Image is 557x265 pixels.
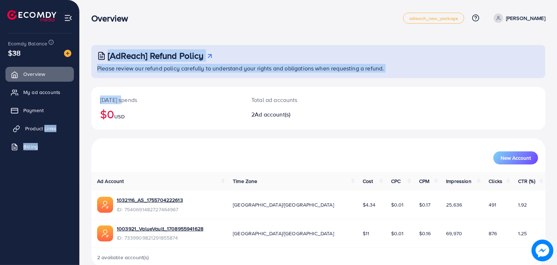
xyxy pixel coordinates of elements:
a: [PERSON_NAME] [491,13,545,23]
span: ID: 7339909821291855874 [117,234,203,241]
span: Clicks [489,178,502,185]
span: [GEOGRAPHIC_DATA]/[GEOGRAPHIC_DATA] [233,230,334,237]
span: $0.01 [391,230,404,237]
a: 1003921_ValueVault_1708955941628 [117,225,203,232]
span: 876 [489,230,497,237]
a: My ad accounts [5,85,74,99]
span: New Account [501,155,531,160]
span: Overview [23,70,45,78]
span: 491 [489,201,496,208]
span: Payment [23,107,44,114]
p: [DATE] spends [100,95,234,104]
span: 1.25 [518,230,527,237]
span: Ecomdy Balance [8,40,47,47]
span: Impression [446,178,472,185]
span: Time Zone [233,178,257,185]
h3: [AdReach] Refund Policy [108,50,204,61]
p: Please review our refund policy carefully to understand your rights and obligations when requesti... [97,64,541,73]
img: menu [64,14,72,22]
span: CTR (%) [518,178,535,185]
p: Total ad accounts [251,95,347,104]
img: image [532,240,553,261]
span: $11 [363,230,369,237]
h2: $0 [100,107,234,121]
p: [PERSON_NAME] [506,14,545,23]
span: 2 available account(s) [97,254,149,261]
span: CPM [419,178,429,185]
a: adreach_new_package [403,13,464,24]
a: Overview [5,67,74,81]
span: ID: 7540691482727464967 [117,206,183,213]
span: adreach_new_package [409,16,458,21]
span: $0.01 [391,201,404,208]
img: ic-ads-acc.e4c84228.svg [97,225,113,241]
h2: 2 [251,111,347,118]
span: CPC [391,178,401,185]
span: $0.17 [419,201,431,208]
h3: Overview [91,13,134,24]
a: Product Links [5,121,74,136]
a: Billing [5,139,74,154]
span: $38 [6,45,23,61]
button: New Account [493,151,538,164]
span: Ad Account [97,178,124,185]
span: Billing [23,143,38,150]
span: [GEOGRAPHIC_DATA]/[GEOGRAPHIC_DATA] [233,201,334,208]
span: $0.16 [419,230,431,237]
img: image [64,50,71,57]
span: Product Links [25,125,56,132]
span: 69,970 [446,230,462,237]
a: 1032116_AS_1755704222613 [117,196,183,204]
span: 25,636 [446,201,462,208]
span: My ad accounts [23,89,60,96]
a: Payment [5,103,74,118]
span: Ad account(s) [255,110,290,118]
span: Cost [363,178,373,185]
span: $4.34 [363,201,376,208]
img: ic-ads-acc.e4c84228.svg [97,197,113,213]
span: USD [114,113,124,120]
img: logo [7,10,56,21]
span: 1.92 [518,201,527,208]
